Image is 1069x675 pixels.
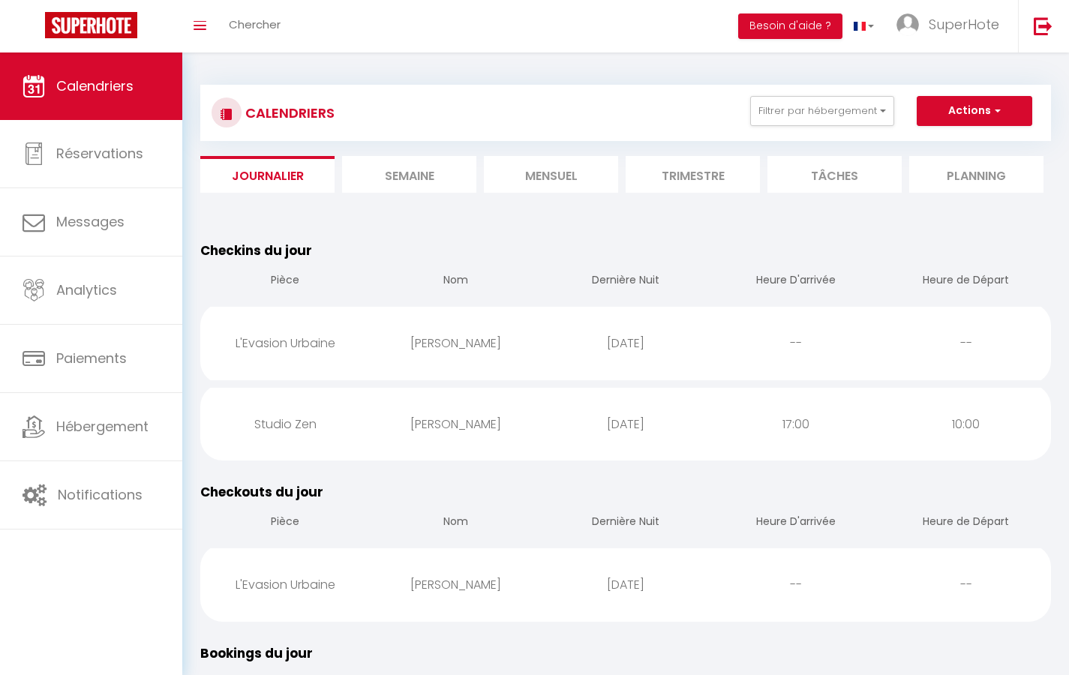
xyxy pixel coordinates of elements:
[45,12,137,38] img: Super Booking
[881,319,1051,367] div: --
[229,16,281,32] span: Chercher
[541,319,711,367] div: [DATE]
[371,319,541,367] div: [PERSON_NAME]
[881,502,1051,544] th: Heure de Départ
[242,96,335,130] h3: CALENDRIERS
[200,560,371,609] div: L'Evasion Urbaine
[200,400,371,448] div: Studio Zen
[710,260,881,303] th: Heure D'arrivée
[200,502,371,544] th: Pièce
[371,502,541,544] th: Nom
[200,319,371,367] div: L'Evasion Urbaine
[710,319,881,367] div: --
[58,485,143,504] span: Notifications
[881,260,1051,303] th: Heure de Départ
[929,15,999,34] span: SuperHote
[200,644,313,662] span: Bookings du jour
[738,13,842,39] button: Besoin d'aide ?
[710,502,881,544] th: Heure D'arrivée
[917,96,1032,126] button: Actions
[541,260,711,303] th: Dernière Nuit
[200,156,335,193] li: Journalier
[200,260,371,303] th: Pièce
[484,156,618,193] li: Mensuel
[12,6,57,51] button: Ouvrir le widget de chat LiveChat
[200,241,312,259] span: Checkins du jour
[541,502,711,544] th: Dernière Nuit
[896,13,919,36] img: ...
[626,156,760,193] li: Trimestre
[881,560,1051,609] div: --
[56,76,134,95] span: Calendriers
[710,400,881,448] div: 17:00
[710,560,881,609] div: --
[371,260,541,303] th: Nom
[767,156,902,193] li: Tâches
[56,349,127,367] span: Paiements
[56,212,125,231] span: Messages
[881,400,1051,448] div: 10:00
[56,417,149,436] span: Hébergement
[200,483,323,501] span: Checkouts du jour
[342,156,476,193] li: Semaine
[56,280,117,299] span: Analytics
[371,560,541,609] div: [PERSON_NAME]
[371,400,541,448] div: [PERSON_NAME]
[541,400,711,448] div: [DATE]
[541,560,711,609] div: [DATE]
[909,156,1043,193] li: Planning
[56,144,143,163] span: Réservations
[1034,16,1052,35] img: logout
[750,96,894,126] button: Filtrer par hébergement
